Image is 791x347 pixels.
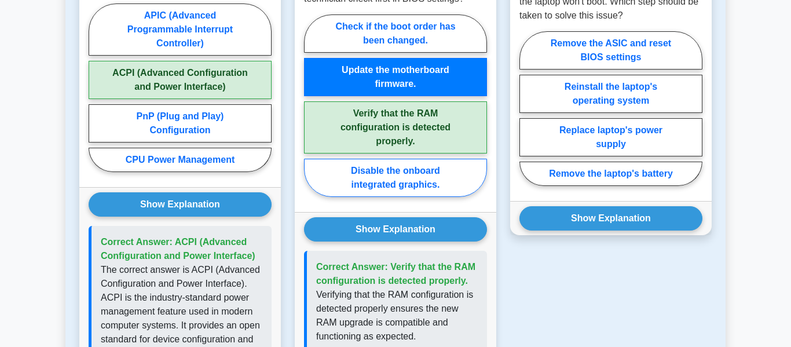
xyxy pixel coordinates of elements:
span: Correct Answer: Verify that the RAM configuration is detected properly. [316,262,475,286]
label: APIC (Advanced Programmable Interrupt Controller) [89,3,272,56]
label: Disable the onboard integrated graphics. [304,159,487,197]
label: Remove the laptop's battery [519,162,702,186]
label: ACPI (Advanced Configuration and Power Interface) [89,61,272,99]
button: Show Explanation [304,217,487,242]
label: Update the motherboard firmware. [304,58,487,96]
label: Verify that the RAM configuration is detected properly. [304,101,487,154]
label: Replace laptop's power supply [519,118,702,156]
button: Show Explanation [89,192,272,217]
label: Remove the ASIC and reset BIOS settings [519,31,702,70]
label: PnP (Plug and Play) Configuration [89,104,272,143]
label: Check if the boot order has been changed. [304,14,487,53]
p: Verifying that the RAM configuration is detected properly ensures the new RAM upgrade is compatib... [316,288,478,344]
span: Correct Answer: ACPI (Advanced Configuration and Power Interface) [101,237,255,261]
button: Show Explanation [519,206,702,231]
label: CPU Power Management [89,148,272,172]
label: Reinstall the laptop's operating system [519,75,702,113]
